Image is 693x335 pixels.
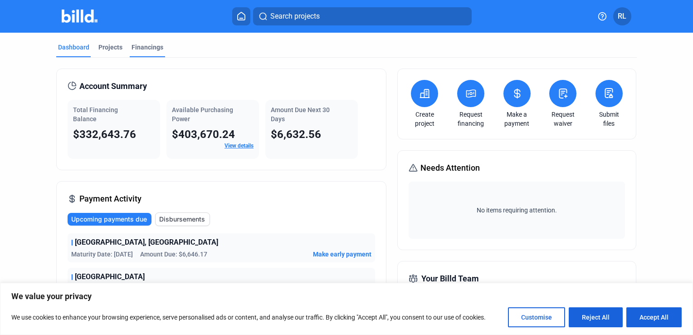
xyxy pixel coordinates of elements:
[412,206,621,215] span: No items requiring attention.
[270,11,320,22] span: Search projects
[271,106,330,123] span: Amount Due Next 30 Days
[569,307,623,327] button: Reject All
[98,43,122,52] div: Projects
[73,106,118,123] span: Total Financing Balance
[421,272,479,285] span: Your Billd Team
[547,110,579,128] a: Request waiver
[11,291,682,302] p: We value your privacy
[508,307,565,327] button: Customise
[618,11,626,22] span: RL
[593,110,625,128] a: Submit files
[75,237,218,248] span: [GEOGRAPHIC_DATA], [GEOGRAPHIC_DATA]
[58,43,89,52] div: Dashboard
[71,215,147,224] span: Upcoming payments due
[68,213,151,226] button: Upcoming payments due
[409,110,440,128] a: Create project
[159,215,205,224] span: Disbursements
[613,7,631,25] button: RL
[626,307,682,327] button: Accept All
[75,271,145,282] span: [GEOGRAPHIC_DATA]
[71,250,133,259] span: Maturity Date: [DATE]
[132,43,163,52] div: Financings
[172,128,235,141] span: $403,670.24
[455,110,487,128] a: Request financing
[155,212,210,226] button: Disbursements
[313,250,371,259] button: Make early payment
[62,10,98,23] img: Billd Company Logo
[501,110,533,128] a: Make a payment
[79,192,142,205] span: Payment Activity
[11,312,486,323] p: We use cookies to enhance your browsing experience, serve personalised ads or content, and analys...
[140,250,207,259] span: Amount Due: $6,646.17
[224,143,254,149] a: View details
[172,106,233,123] span: Available Purchasing Power
[420,162,480,174] span: Needs Attention
[271,128,321,141] span: $6,632.56
[73,128,136,141] span: $332,643.76
[253,7,472,25] button: Search projects
[79,80,147,93] span: Account Summary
